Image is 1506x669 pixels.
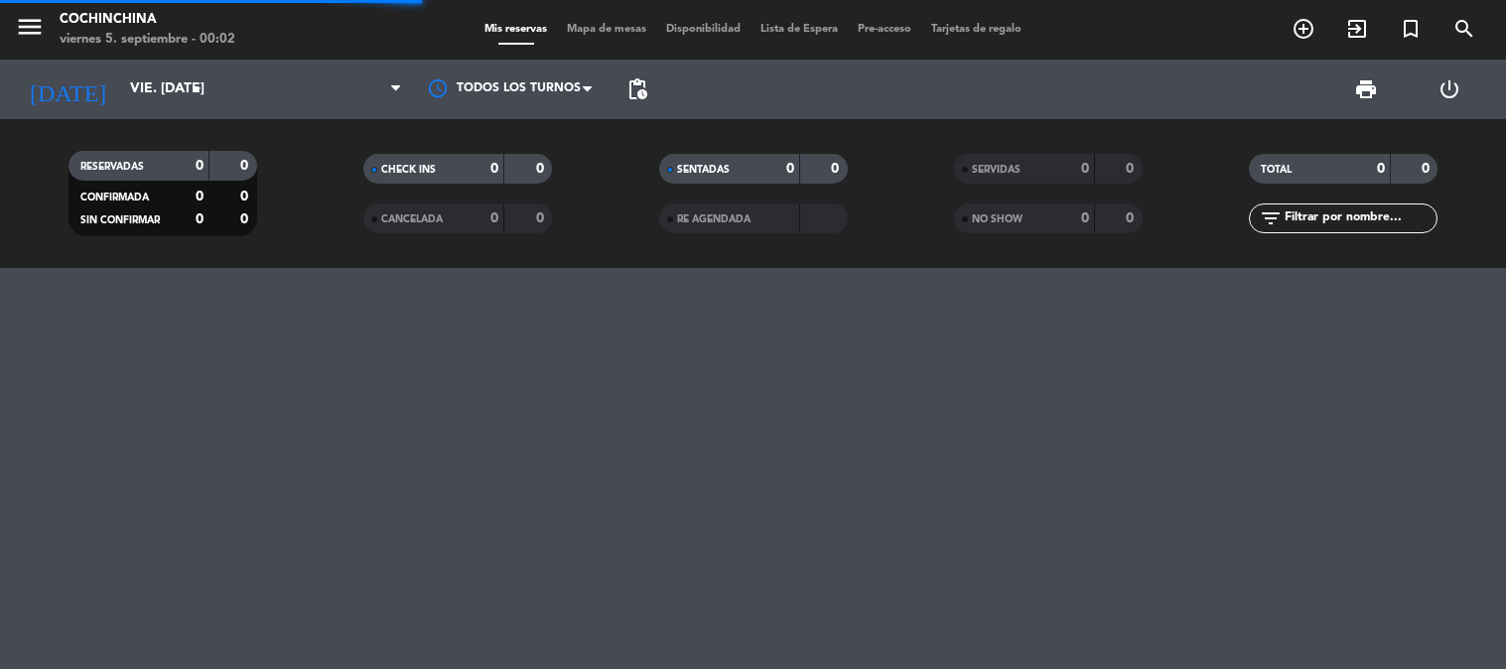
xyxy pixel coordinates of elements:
[1354,77,1378,101] span: print
[15,12,45,49] button: menu
[831,162,843,176] strong: 0
[60,30,235,50] div: viernes 5. septiembre - 00:02
[240,159,252,173] strong: 0
[557,24,656,35] span: Mapa de mesas
[921,24,1031,35] span: Tarjetas de regalo
[1408,60,1491,119] div: LOG OUT
[1438,77,1461,101] i: power_settings_new
[240,212,252,226] strong: 0
[196,159,204,173] strong: 0
[1345,17,1369,41] i: exit_to_app
[1126,162,1138,176] strong: 0
[972,214,1023,224] span: NO SHOW
[80,162,144,172] span: RESERVADAS
[80,193,149,202] span: CONFIRMADA
[15,67,120,111] i: [DATE]
[972,165,1021,175] span: SERVIDAS
[15,12,45,42] i: menu
[1399,17,1423,41] i: turned_in_not
[381,165,436,175] span: CHECK INS
[677,165,730,175] span: SENTADAS
[475,24,557,35] span: Mis reservas
[490,211,498,225] strong: 0
[1081,211,1089,225] strong: 0
[1292,17,1315,41] i: add_circle_outline
[1377,162,1385,176] strong: 0
[1081,162,1089,176] strong: 0
[656,24,751,35] span: Disponibilidad
[80,215,160,225] span: SIN CONFIRMAR
[490,162,498,176] strong: 0
[536,162,548,176] strong: 0
[1259,206,1283,230] i: filter_list
[185,77,208,101] i: arrow_drop_down
[786,162,794,176] strong: 0
[381,214,443,224] span: CANCELADA
[240,190,252,203] strong: 0
[1261,165,1292,175] span: TOTAL
[677,214,751,224] span: RE AGENDADA
[196,212,204,226] strong: 0
[60,10,235,30] div: Cochinchina
[1283,207,1437,229] input: Filtrar por nombre...
[196,190,204,203] strong: 0
[1126,211,1138,225] strong: 0
[848,24,921,35] span: Pre-acceso
[751,24,848,35] span: Lista de Espera
[536,211,548,225] strong: 0
[1452,17,1476,41] i: search
[625,77,649,101] span: pending_actions
[1422,162,1434,176] strong: 0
